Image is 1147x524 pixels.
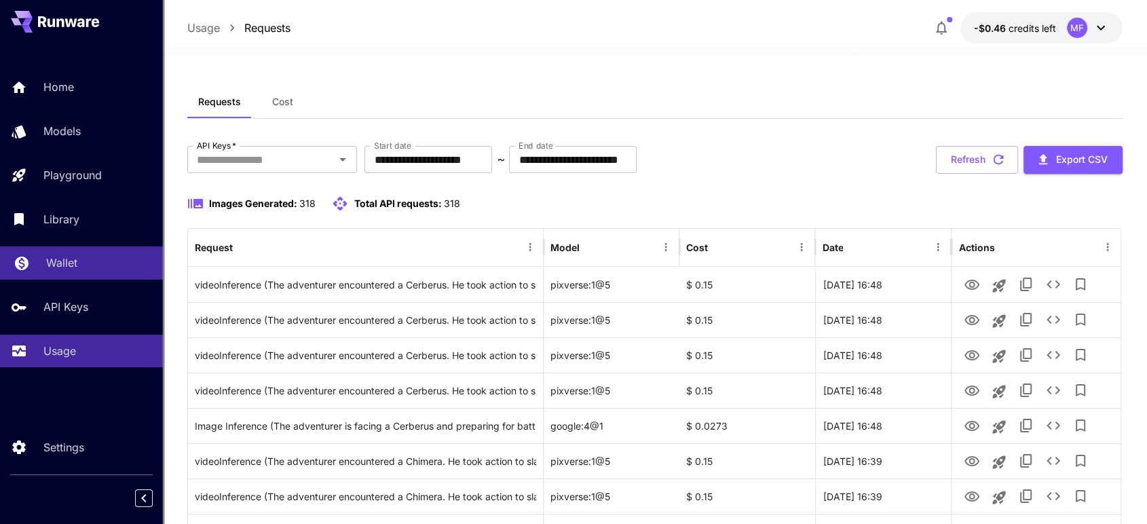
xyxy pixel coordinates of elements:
p: Settings [43,439,84,455]
button: Copy TaskUUID [1013,341,1040,369]
div: 02 Sep, 2025 16:48 [815,408,951,443]
nav: breadcrumb [187,20,290,36]
button: Add to library [1067,483,1094,510]
span: -$0.46 [974,22,1009,34]
button: Add to library [1067,447,1094,474]
button: Copy TaskUUID [1013,412,1040,439]
button: View Video [958,305,985,333]
button: Add to library [1067,412,1094,439]
span: Images Generated: [209,198,297,209]
p: Models [43,123,81,139]
p: Requests [244,20,290,36]
div: $ 0.15 [679,373,815,408]
p: Usage [43,343,76,359]
button: Launch in playground [985,272,1013,299]
div: 02 Sep, 2025 16:48 [815,337,951,373]
button: Launch in playground [985,378,1013,405]
div: Request [195,242,233,253]
button: Sort [844,238,863,257]
button: Sort [709,238,728,257]
button: Add to library [1067,377,1094,404]
label: API Keys [197,140,236,151]
button: Add to library [1067,306,1094,333]
button: Copy TaskUUID [1013,377,1040,404]
div: Click to copy prompt [195,444,536,479]
button: Launch in playground [985,413,1013,441]
button: View Video [958,447,985,474]
p: Playground [43,167,102,183]
p: ~ [497,151,504,168]
div: $ 0.15 [679,337,815,373]
button: View Video [958,482,985,510]
div: pixverse:1@5 [544,267,679,302]
div: 02 Sep, 2025 16:48 [815,373,951,408]
div: $ 0.15 [679,267,815,302]
button: Copy TaskUUID [1013,306,1040,333]
div: pixverse:1@5 [544,373,679,408]
button: Launch in playground [985,449,1013,476]
button: See details [1040,306,1067,333]
div: pixverse:1@5 [544,337,679,373]
button: Open [333,150,352,169]
button: Menu [1098,238,1117,257]
button: See details [1040,447,1067,474]
button: Copy TaskUUID [1013,483,1040,510]
button: See details [1040,341,1067,369]
span: 318 [299,198,316,209]
button: Sort [581,238,600,257]
p: Wallet [46,255,77,271]
span: Requests [198,96,241,108]
button: Sort [234,238,253,257]
button: View Video [958,341,985,369]
span: Cost [272,96,293,108]
div: 02 Sep, 2025 16:39 [815,479,951,514]
button: Copy TaskUUID [1013,447,1040,474]
label: Start date [374,140,411,151]
button: See details [1040,377,1067,404]
div: 02 Sep, 2025 16:39 [815,443,951,479]
button: Menu [521,238,540,257]
button: Menu [928,238,947,257]
div: Collapse sidebar [145,486,163,510]
div: $ 0.0273 [679,408,815,443]
button: View Image [958,411,985,439]
button: Export CSV [1023,146,1123,174]
button: Launch in playground [985,484,1013,511]
div: pixverse:1@5 [544,302,679,337]
div: MF [1067,18,1087,38]
div: Click to copy prompt [195,303,536,337]
div: -$0.4637 [974,21,1056,35]
button: See details [1040,271,1067,298]
label: End date [519,140,552,151]
div: 02 Sep, 2025 16:48 [815,302,951,337]
div: pixverse:1@5 [544,479,679,514]
span: Total API requests: [354,198,441,209]
button: See details [1040,483,1067,510]
div: Click to copy prompt [195,373,536,408]
button: -$0.4637MF [960,12,1123,43]
button: View Video [958,270,985,298]
a: Usage [187,20,220,36]
div: Cost [686,242,708,253]
div: Actions [958,242,994,253]
span: credits left [1009,22,1056,34]
button: Add to library [1067,341,1094,369]
button: View Video [958,376,985,404]
button: Collapse sidebar [135,489,153,507]
div: Click to copy prompt [195,267,536,302]
div: pixverse:1@5 [544,443,679,479]
div: Click to copy prompt [195,338,536,373]
span: 318 [444,198,460,209]
button: Menu [792,238,811,257]
button: Launch in playground [985,343,1013,370]
button: Add to library [1067,271,1094,298]
div: Click to copy prompt [195,479,536,514]
div: google:4@1 [544,408,679,443]
p: Library [43,211,79,227]
div: $ 0.15 [679,479,815,514]
div: Model [550,242,580,253]
div: Date [822,242,843,253]
div: $ 0.15 [679,302,815,337]
div: $ 0.15 [679,443,815,479]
